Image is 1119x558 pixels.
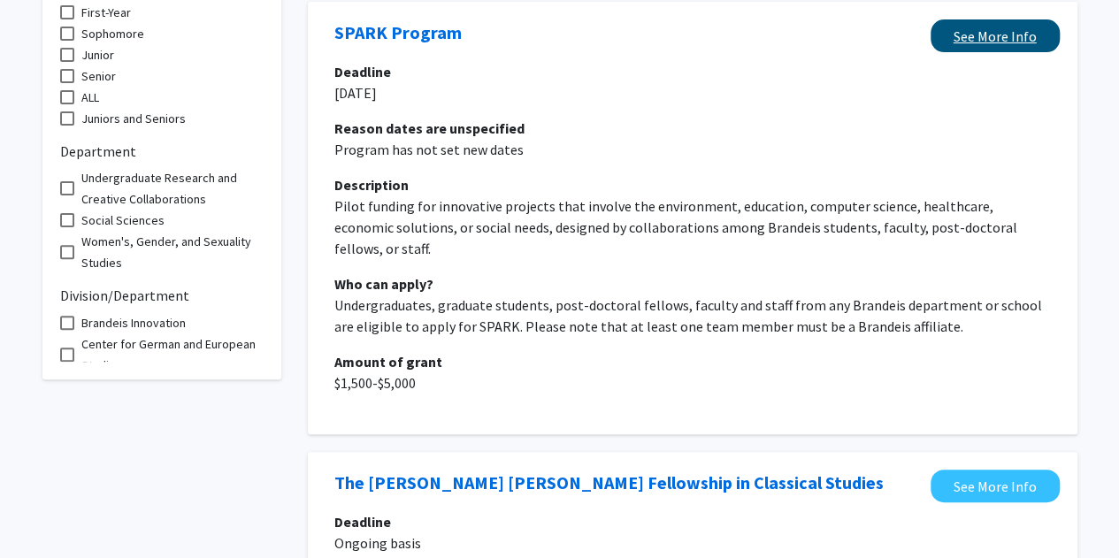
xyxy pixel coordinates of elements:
iframe: Chat [13,478,75,545]
p: Pilot funding for innovative projects that involve the environment, education, computer science, ... [334,195,1051,259]
b: Deadline [334,513,391,531]
p: Ongoing basis [334,532,1051,554]
span: Undergraduate Research and Creative Collaborations [81,167,264,210]
span: Senior [81,65,116,87]
h6: Division/Department [60,273,264,304]
p: $1,500-$5,000 [334,372,1051,394]
span: ALL [81,87,99,108]
a: Opens in a new tab [334,19,462,46]
b: Description [334,176,409,194]
span: Junior [81,44,114,65]
h6: Department [60,129,264,160]
span: First-Year [81,2,131,23]
a: Opens in a new tab [931,470,1060,502]
span: Sophomore [81,23,144,44]
b: Who can apply? [334,275,433,293]
span: Juniors and Seniors [81,108,186,129]
span: Social Sciences [81,210,165,231]
span: Brandeis Innovation [81,312,186,333]
a: Opens in a new tab [334,470,884,496]
span: Women's, Gender, and Sexuality Studies [81,231,264,273]
b: Deadline [334,63,391,80]
a: Opens in a new tab [931,19,1060,52]
b: Amount of grant [334,353,442,371]
p: [DATE] [334,82,1051,103]
p: Undergraduates, graduate students, post-doctoral fellows, faculty and staff from any Brandeis dep... [334,294,1051,337]
b: Reason dates are unspecified [334,119,525,137]
p: Program has not set new dates [334,139,1051,160]
span: Center for German and European Studies [81,333,264,376]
